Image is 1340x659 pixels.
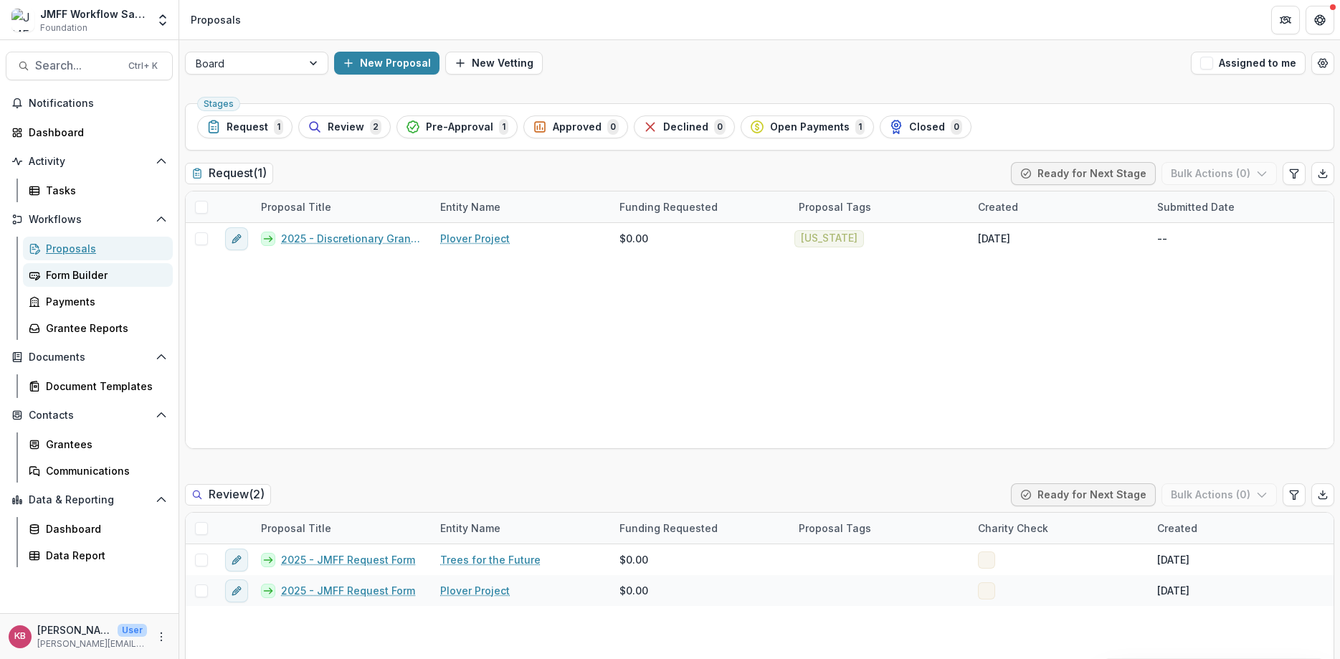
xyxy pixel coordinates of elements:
[1271,6,1300,34] button: Partners
[611,199,726,214] div: Funding Requested
[281,552,415,567] a: 2025 - JMFF Request Form
[6,92,173,115] button: Notifications
[1157,583,1189,598] div: [DATE]
[969,521,1057,536] div: Charity Check
[619,231,648,246] span: $0.00
[225,579,248,602] button: edit
[23,374,173,398] a: Document Templates
[40,6,147,22] div: JMFF Workflow Sandbox
[499,119,508,135] span: 1
[1311,483,1334,506] button: Export table data
[23,237,173,260] a: Proposals
[6,208,173,231] button: Open Workflows
[440,583,510,598] a: Plover Project
[611,513,790,544] div: Funding Requested
[523,115,628,138] button: Approved0
[46,267,161,283] div: Form Builder
[1149,191,1328,222] div: Submitted Date
[328,121,364,133] span: Review
[978,231,1010,246] div: [DATE]
[790,199,880,214] div: Proposal Tags
[6,346,173,369] button: Open Documents
[298,115,391,138] button: Review2
[619,583,648,598] span: $0.00
[23,544,173,567] a: Data Report
[23,263,173,287] a: Form Builder
[6,404,173,427] button: Open Contacts
[1149,513,1328,544] div: Created
[153,628,170,645] button: More
[29,351,150,364] span: Documents
[153,6,173,34] button: Open entity switcher
[432,191,611,222] div: Entity Name
[23,432,173,456] a: Grantees
[281,583,415,598] a: 2025 - JMFF Request Form
[185,163,273,184] h2: Request ( 1 )
[225,549,248,572] button: edit
[1283,162,1306,185] button: Edit table settings
[252,513,432,544] div: Proposal Title
[29,494,150,506] span: Data & Reporting
[6,52,173,80] button: Search...
[23,290,173,313] a: Payments
[29,98,167,110] span: Notifications
[23,316,173,340] a: Grantee Reports
[790,513,969,544] div: Proposal Tags
[619,552,648,567] span: $0.00
[11,9,34,32] img: JMFF Workflow Sandbox
[6,150,173,173] button: Open Activity
[445,52,543,75] button: New Vetting
[14,632,26,641] div: Katie Baron
[969,513,1149,544] div: Charity Check
[396,115,518,138] button: Pre-Approval1
[714,119,726,135] span: 0
[951,119,962,135] span: 0
[252,191,432,222] div: Proposal Title
[225,227,248,250] button: edit
[1191,52,1306,75] button: Assigned to me
[35,59,120,72] span: Search...
[969,191,1149,222] div: Created
[1283,483,1306,506] button: Edit table settings
[281,231,423,246] a: 2025 - Discretionary Grant Form
[1149,199,1243,214] div: Submitted Date
[440,231,510,246] a: Plover Project
[611,191,790,222] div: Funding Requested
[37,622,112,637] p: [PERSON_NAME]
[1311,162,1334,185] button: Export table data
[191,12,241,27] div: Proposals
[1011,162,1156,185] button: Ready for Next Stage
[46,463,161,478] div: Communications
[40,22,87,34] span: Foundation
[432,521,509,536] div: Entity Name
[969,199,1027,214] div: Created
[29,125,161,140] div: Dashboard
[607,119,619,135] span: 0
[118,624,147,637] p: User
[880,115,971,138] button: Closed0
[46,183,161,198] div: Tasks
[46,437,161,452] div: Grantees
[790,521,880,536] div: Proposal Tags
[29,214,150,226] span: Workflows
[46,321,161,336] div: Grantee Reports
[23,517,173,541] a: Dashboard
[790,191,969,222] div: Proposal Tags
[1161,483,1277,506] button: Bulk Actions (0)
[252,521,340,536] div: Proposal Title
[23,179,173,202] a: Tasks
[185,9,247,30] nav: breadcrumb
[855,119,865,135] span: 1
[274,119,283,135] span: 1
[6,488,173,511] button: Open Data & Reporting
[1157,552,1189,567] div: [DATE]
[426,121,493,133] span: Pre-Approval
